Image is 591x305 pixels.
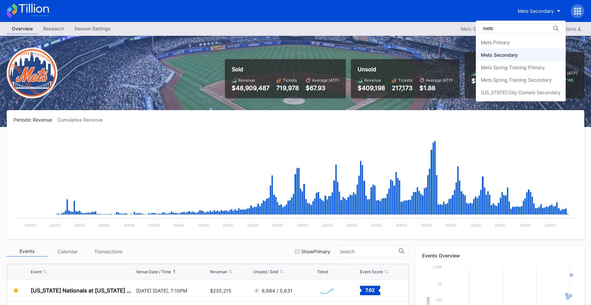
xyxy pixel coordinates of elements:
[481,90,561,95] div: [US_STATE] City Comets Secondary
[481,65,545,70] div: Mets Spring Training Primary
[483,26,542,31] input: Search
[481,52,518,58] div: Mets Secondary
[481,77,552,83] div: Mets Spring Training Secondary
[481,40,510,45] div: Mets Primary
